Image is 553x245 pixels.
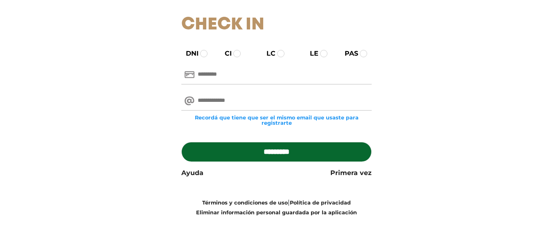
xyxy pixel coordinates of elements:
a: Política de privacidad [290,200,351,206]
a: Eliminar información personal guardada por la aplicación [196,209,357,216]
small: Recordá que tiene que ser el mismo email que usaste para registrarte [181,115,372,126]
a: Términos y condiciones de uso [202,200,288,206]
label: CI [217,49,232,58]
label: PAS [337,49,358,58]
h1: Check In [181,15,372,35]
label: LE [302,49,318,58]
div: | [175,198,378,217]
a: Ayuda [181,168,203,178]
a: Primera vez [330,168,372,178]
label: LC [259,49,275,58]
label: DNI [178,49,199,58]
